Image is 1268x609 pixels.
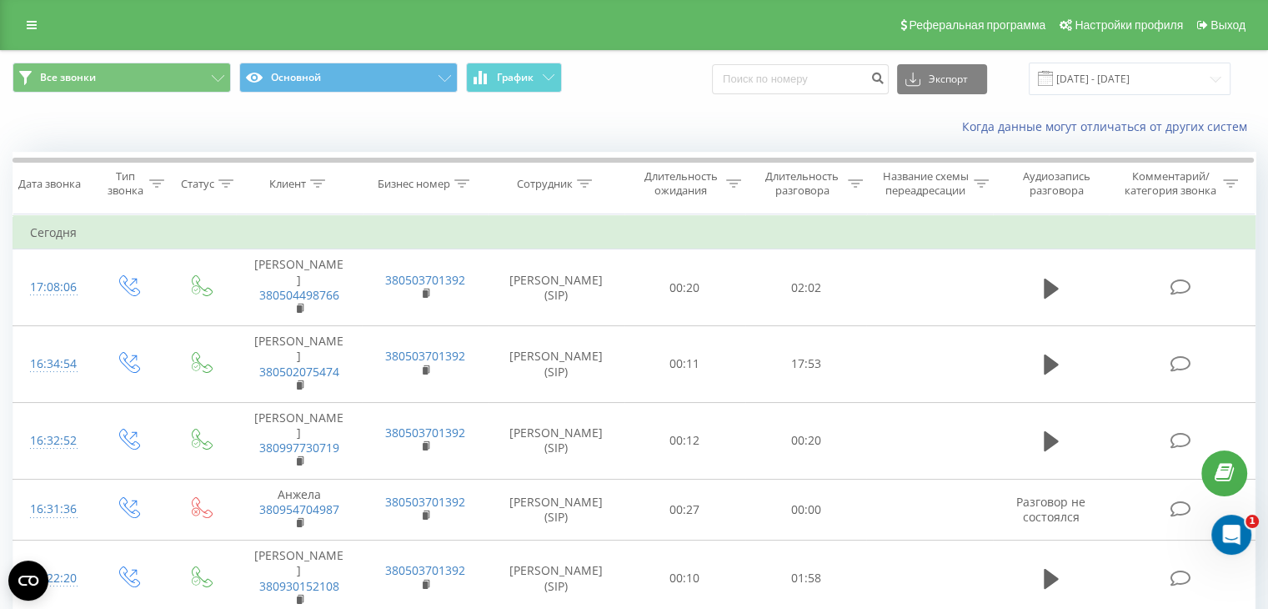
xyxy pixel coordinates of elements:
[259,440,339,455] a: 380997730719
[1245,515,1259,528] span: 1
[40,71,96,84] span: Все звонки
[385,562,465,578] a: 380503701392
[1210,18,1245,32] span: Выход
[624,402,745,479] td: 00:12
[30,271,74,304] div: 17:08:06
[269,177,306,191] div: Клиент
[13,63,231,93] button: Все звонки
[489,402,624,479] td: [PERSON_NAME] (SIP)
[236,479,362,541] td: Анжела
[760,169,844,198] div: Длительность разговора
[489,479,624,541] td: [PERSON_NAME] (SIP)
[624,249,745,326] td: 00:20
[1075,18,1183,32] span: Настройки профиля
[378,177,450,191] div: Бизнес номер
[8,561,48,601] button: Open CMP widget
[236,402,362,479] td: [PERSON_NAME]
[962,118,1255,134] a: Когда данные могут отличаться от других систем
[259,501,339,517] a: 380954704987
[517,177,573,191] div: Сотрудник
[897,64,987,94] button: Экспорт
[489,326,624,403] td: [PERSON_NAME] (SIP)
[18,177,81,191] div: Дата звонка
[385,348,465,364] a: 380503701392
[30,562,74,595] div: 16:22:20
[712,64,889,94] input: Поиск по номеру
[385,425,465,440] a: 380503701392
[745,479,866,541] td: 00:00
[259,287,339,303] a: 380504498766
[624,326,745,403] td: 00:11
[259,364,339,380] a: 380502075474
[639,169,723,198] div: Длительность ожидания
[1008,169,1105,198] div: Аудиозапись разговора
[745,249,866,326] td: 02:02
[497,72,534,83] span: График
[30,348,74,380] div: 16:34:54
[239,63,458,93] button: Основной
[909,18,1045,32] span: Реферальная программа
[30,493,74,526] div: 16:31:36
[624,479,745,541] td: 00:27
[259,578,339,594] a: 380930152108
[385,272,465,288] a: 380503701392
[236,249,362,326] td: [PERSON_NAME]
[1121,169,1219,198] div: Комментарий/категория звонка
[236,326,362,403] td: [PERSON_NAME]
[745,326,866,403] td: 17:53
[30,425,74,457] div: 16:32:52
[1016,494,1085,525] span: Разговор не состоялся
[385,494,465,510] a: 380503701392
[745,402,866,479] td: 00:20
[13,216,1255,249] td: Сегодня
[489,249,624,326] td: [PERSON_NAME] (SIP)
[105,169,144,198] div: Тип звонка
[882,169,970,198] div: Название схемы переадресации
[181,177,214,191] div: Статус
[1211,515,1251,555] iframe: Intercom live chat
[466,63,562,93] button: График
